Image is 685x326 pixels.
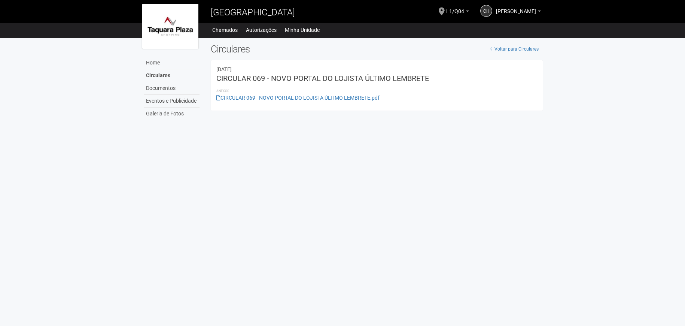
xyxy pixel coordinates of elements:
[486,43,543,55] a: Voltar para Circulares
[144,95,200,108] a: Eventos e Publicidade
[496,9,541,15] a: [PERSON_NAME]
[211,43,543,55] h2: Circulares
[216,88,537,94] li: Anexos
[446,9,469,15] a: L1/Q04
[144,82,200,95] a: Documentos
[142,4,198,49] img: logo.jpg
[285,25,320,35] a: Minha Unidade
[216,66,537,73] div: 22/08/2025 21:46
[212,25,238,35] a: Chamados
[144,69,200,82] a: Circulares
[246,25,277,35] a: Autorizações
[211,7,295,18] span: [GEOGRAPHIC_DATA]
[216,95,380,101] a: CIRCULAR 069 - NOVO PORTAL DO LOJISTA ÚLTIMO LEMBRETE.pdf
[216,75,537,82] h3: CIRCULAR 069 - NOVO PORTAL DO LOJISTA ÚLTIMO LEMBRETE
[446,1,464,14] span: L1/Q04
[496,1,536,14] span: Carlos Henrique Carvalho Pompeu
[144,108,200,120] a: Galeria de Fotos
[144,57,200,69] a: Home
[480,5,492,17] a: CH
